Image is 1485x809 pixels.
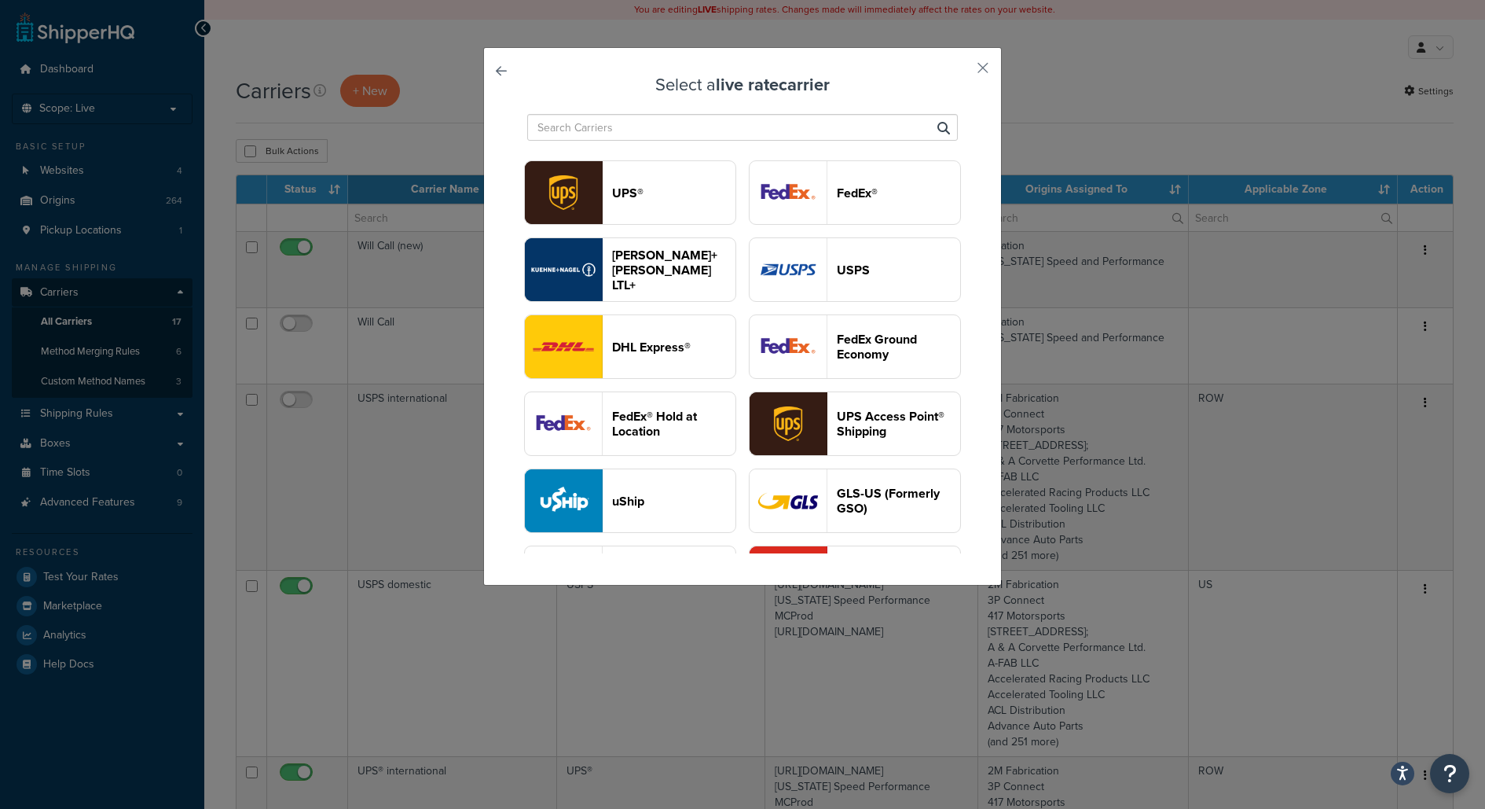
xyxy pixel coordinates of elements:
button: fedEx logoFedEx® [749,160,961,225]
img: smartPost logo [750,315,827,378]
header: UPS Access Point® Shipping [837,409,960,439]
header: GLS-US (Formerly GSO) [837,486,960,516]
button: uShip logouShip [524,469,736,533]
button: reTransFreight logo[PERSON_NAME]+[PERSON_NAME] LTL+ [524,237,736,302]
img: ups logo [525,161,602,224]
header: UPS® [612,186,735,200]
img: reTransFreight logo [525,238,602,301]
header: FedEx® [837,186,960,200]
strong: live rate carrier [716,72,830,97]
img: fedExLocation logo [525,392,602,455]
button: gso logoGLS-US (Formerly GSO) [749,469,961,533]
img: gso logo [750,469,827,532]
h3: Select a [523,75,962,94]
header: FedEx Ground Economy [837,332,960,362]
header: FedEx® Hold at Location [612,409,735,439]
header: uShip [612,494,735,509]
img: fastwayv2 logo [750,546,827,609]
button: fedExLocation logoFedEx® Hold at Location [524,392,736,456]
button: ups logoUPS® [524,160,736,225]
img: uShip logo [525,469,602,532]
button: dhl logoDHL Express® [524,314,736,379]
img: fedEx logo [750,161,827,224]
button: accessPoint logoUPS Access Point® Shipping [749,392,961,456]
button: abfFreight logo [524,546,736,610]
img: abfFreight logo [525,546,602,609]
img: usps logo [750,238,827,301]
button: smartPost logoFedEx Ground Economy [749,314,961,379]
img: accessPoint logo [750,392,827,455]
header: [PERSON_NAME]+[PERSON_NAME] LTL+ [612,248,735,292]
input: Search Carriers [527,114,958,141]
header: DHL Express® [612,340,735,355]
img: dhl logo [525,315,602,378]
button: usps logoUSPS [749,237,961,302]
header: USPS [837,263,960,278]
button: Open Resource Center [1430,754,1469,793]
button: fastwayv2 logo [749,546,961,610]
